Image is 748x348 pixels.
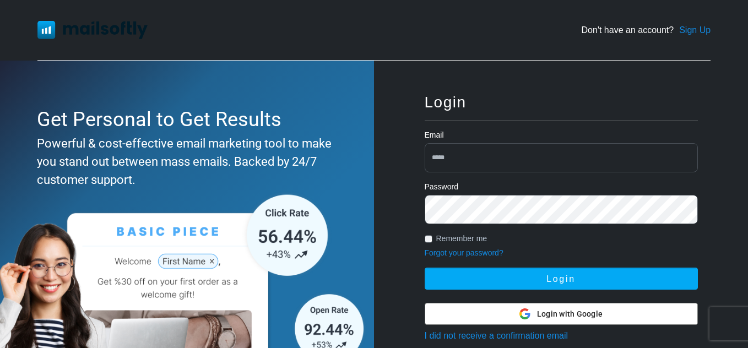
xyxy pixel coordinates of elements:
label: Remember me [436,233,487,244]
a: Forgot your password? [425,248,503,257]
button: Login with Google [425,303,698,325]
a: I did not receive a confirmation email [425,331,568,340]
div: Don't have an account? [582,24,711,37]
label: Password [425,181,458,193]
span: Login with Google [537,308,603,320]
span: Login [425,94,467,111]
img: Mailsoftly [37,21,148,39]
label: Email [425,129,444,141]
div: Get Personal to Get Results [37,105,332,134]
a: Sign Up [679,24,711,37]
div: Powerful & cost-effective email marketing tool to make you stand out between mass emails. Backed ... [37,134,332,189]
button: Login [425,268,698,290]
